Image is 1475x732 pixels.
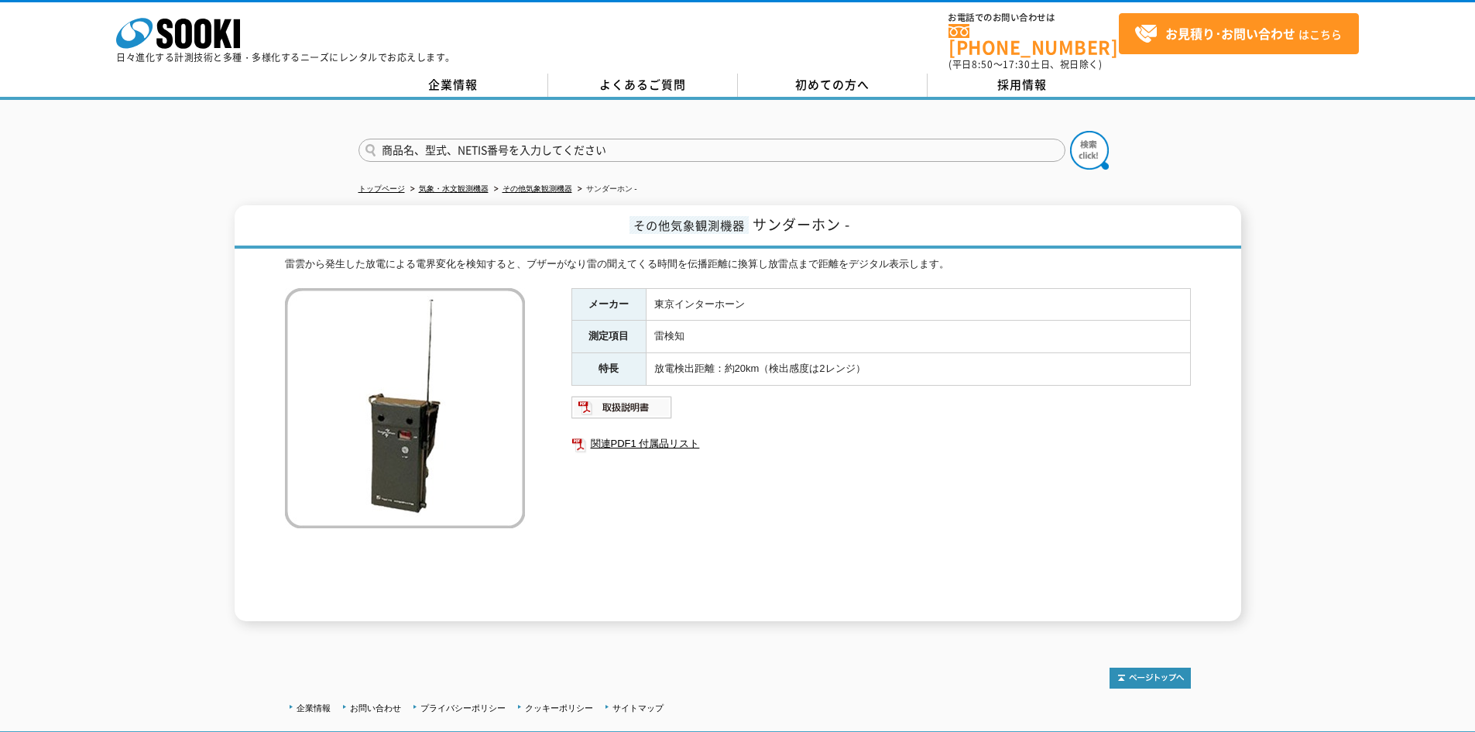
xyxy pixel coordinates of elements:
a: 取扱説明書 [571,405,673,417]
a: 企業情報 [358,74,548,97]
img: btn_search.png [1070,131,1109,170]
a: クッキーポリシー [525,703,593,713]
td: 放電検出距離：約20km（検出感度は2レンジ） [646,353,1190,386]
td: 雷検知 [646,321,1190,353]
strong: お見積り･お問い合わせ [1165,24,1295,43]
a: お問い合わせ [350,703,401,713]
p: 日々進化する計測技術と多種・多様化するニーズにレンタルでお応えします。 [116,53,455,62]
a: [PHONE_NUMBER] [948,24,1119,56]
a: トップページ [358,184,405,193]
span: 8:50 [972,57,993,71]
th: 特長 [571,353,646,386]
th: メーカー [571,288,646,321]
span: サンダーホン - [753,214,850,235]
input: 商品名、型式、NETIS番号を入力してください [358,139,1065,162]
span: お電話でのお問い合わせは [948,13,1119,22]
a: 初めての方へ [738,74,928,97]
a: 採用情報 [928,74,1117,97]
a: 関連PDF1 付属品リスト [571,434,1191,454]
a: よくあるご質問 [548,74,738,97]
img: サンダーホン - [285,288,525,528]
span: 初めての方へ [795,76,870,93]
span: 17:30 [1003,57,1031,71]
span: はこちら [1134,22,1342,46]
a: お見積り･お問い合わせはこちら [1119,13,1359,54]
a: サイトマップ [612,703,664,713]
li: サンダーホン - [575,181,637,198]
img: トップページへ [1110,668,1191,689]
a: 企業情報 [297,703,331,713]
a: その他気象観測機器 [503,184,572,193]
td: 東京インターホーン [646,288,1190,321]
span: (平日 ～ 土日、祝日除く) [948,57,1102,71]
a: 気象・水文観測機器 [419,184,489,193]
img: 取扱説明書 [571,395,673,420]
th: 測定項目 [571,321,646,353]
div: 雷雲から発生した放電による電界変化を検知すると、ブザーがなり雷の聞えてくる時間を伝播距離に換算し放雷点まで距離をデジタル表示します。 [285,256,1191,273]
a: プライバシーポリシー [420,703,506,713]
span: その他気象観測機器 [629,216,749,234]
